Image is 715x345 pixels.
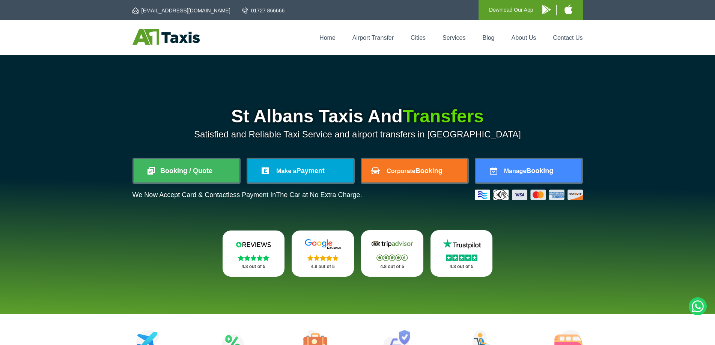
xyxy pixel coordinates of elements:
[300,239,345,250] img: Google
[223,231,285,277] a: Reviews.io Stars 4.8 out of 5
[362,159,467,182] a: CorporateBooking
[387,168,415,174] span: Corporate
[132,7,230,14] a: [EMAIL_ADDRESS][DOMAIN_NAME]
[238,255,269,261] img: Stars
[134,159,239,182] a: Booking / Quote
[475,190,583,200] img: Credit And Debit Cards
[361,230,423,277] a: Tripadvisor Stars 4.8 out of 5
[132,29,200,45] img: A1 Taxis St Albans LTD
[553,35,583,41] a: Contact Us
[319,35,336,41] a: Home
[512,35,536,41] a: About Us
[504,168,527,174] span: Manage
[132,107,583,125] h1: St Albans Taxis And
[476,159,581,182] a: ManageBooking
[132,129,583,140] p: Satisfied and Reliable Taxi Service and airport transfers in [GEOGRAPHIC_DATA]
[300,262,346,271] p: 4.8 out of 5
[439,238,484,250] img: Trustpilot
[231,239,276,250] img: Reviews.io
[376,255,408,261] img: Stars
[352,35,394,41] a: Airport Transfer
[482,35,494,41] a: Blog
[369,262,415,271] p: 4.8 out of 5
[292,231,354,277] a: Google Stars 4.8 out of 5
[370,238,415,250] img: Tripadvisor
[231,262,277,271] p: 4.8 out of 5
[542,5,551,14] img: A1 Taxis Android App
[443,35,465,41] a: Services
[242,7,285,14] a: 01727 866666
[431,230,493,277] a: Trustpilot Stars 4.8 out of 5
[489,5,533,15] p: Download Our App
[411,35,426,41] a: Cities
[439,262,485,271] p: 4.8 out of 5
[564,5,572,14] img: A1 Taxis iPhone App
[446,255,477,261] img: Stars
[248,159,353,182] a: Make aPayment
[276,168,296,174] span: Make a
[307,255,339,261] img: Stars
[403,106,484,126] span: Transfers
[276,191,362,199] span: The Car at No Extra Charge.
[132,191,362,199] p: We Now Accept Card & Contactless Payment In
